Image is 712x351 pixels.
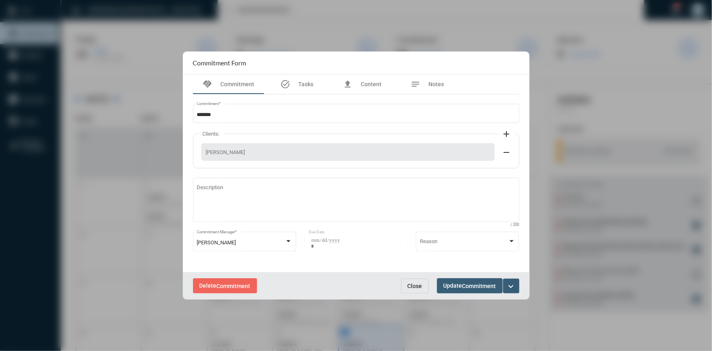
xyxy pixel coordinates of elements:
[401,279,429,293] button: Close
[193,278,257,293] button: DeleteCommitment
[203,79,213,89] mat-icon: handshake
[298,81,313,87] span: Tasks
[437,278,503,293] button: UpdateCommitment
[199,131,224,137] label: Clients:
[444,282,496,289] span: Update
[193,59,246,67] h2: Commitment Form
[408,283,422,289] span: Close
[280,79,290,89] mat-icon: task_alt
[502,148,512,157] mat-icon: remove
[511,223,519,227] mat-hint: / 200
[502,129,512,139] mat-icon: add
[206,149,490,155] span: [PERSON_NAME]
[217,283,251,289] span: Commitment
[429,81,444,87] span: Notes
[462,283,496,289] span: Commitment
[200,282,251,289] span: Delete
[411,79,421,89] mat-icon: notes
[506,282,516,291] mat-icon: expand_more
[221,81,255,87] span: Commitment
[361,81,382,87] span: Content
[197,239,236,246] span: [PERSON_NAME]
[343,79,353,89] mat-icon: file_upload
